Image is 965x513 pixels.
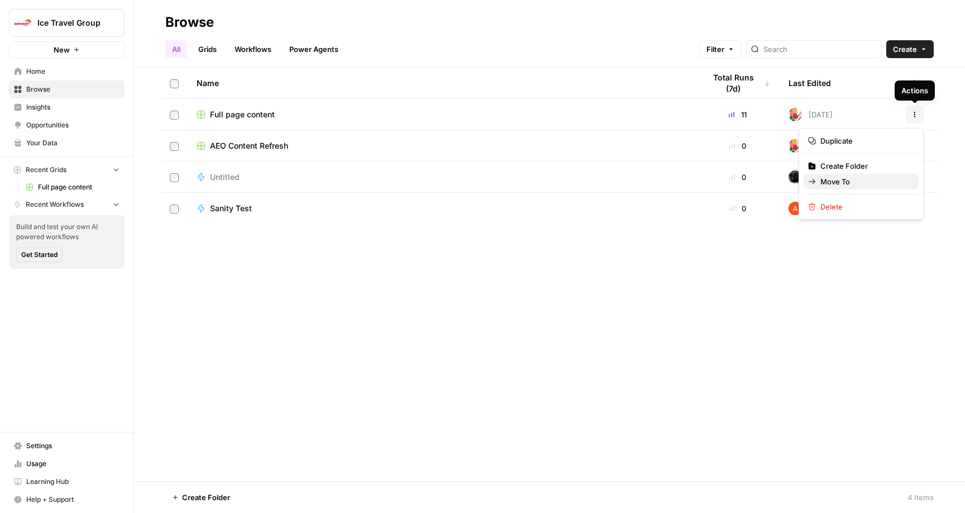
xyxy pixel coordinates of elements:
[165,488,237,506] button: Create Folder
[228,40,278,58] a: Workflows
[706,44,724,55] span: Filter
[283,40,345,58] a: Power Agents
[886,40,934,58] button: Create
[789,139,833,153] div: [DATE]
[789,139,802,153] img: bumscs0cojt2iwgacae5uv0980n9
[9,161,125,178] button: Recent Grids
[165,13,214,31] div: Browse
[705,68,771,98] div: Total Runs (7d)
[705,109,771,120] div: 11
[197,68,687,98] div: Name
[26,165,66,175] span: Recent Grids
[789,108,802,121] img: bumscs0cojt2iwgacae5uv0980n9
[705,172,771,183] div: 0
[820,176,910,187] span: Move To
[820,160,910,172] span: Create Folder
[210,203,252,214] span: Sanity Test
[26,66,120,77] span: Home
[26,84,120,94] span: Browse
[26,120,120,130] span: Opportunities
[9,134,125,152] a: Your Data
[789,108,833,121] div: [DATE]
[820,135,910,146] span: Duplicate
[165,40,187,58] a: All
[9,116,125,134] a: Opportunities
[9,41,125,58] button: New
[907,492,934,503] div: 4 Items
[197,172,687,183] a: Untitled
[26,459,120,469] span: Usage
[26,441,120,451] span: Settings
[197,203,687,214] a: Sanity Test
[900,68,930,98] div: Actions
[699,40,742,58] button: Filter
[789,202,833,215] div: [DATE]
[197,109,687,120] a: Full page content
[210,172,240,183] span: Untitled
[192,40,223,58] a: Grids
[21,178,125,196] a: Full page content
[38,182,120,192] span: Full page content
[901,85,928,96] div: Actions
[9,63,125,80] a: Home
[9,437,125,455] a: Settings
[9,80,125,98] a: Browse
[21,250,58,260] span: Get Started
[789,68,831,98] div: Last Edited
[182,492,230,503] span: Create Folder
[16,248,63,262] button: Get Started
[37,17,105,28] span: Ice Travel Group
[26,477,120,487] span: Learning Hub
[9,455,125,473] a: Usage
[26,199,84,210] span: Recent Workflows
[13,13,33,33] img: Ice Travel Group Logo
[54,44,70,55] span: New
[16,222,118,242] span: Build and test your own AI powered workflows
[789,202,802,215] img: cje7zb9ux0f2nqyv5qqgv3u0jxek
[197,140,687,151] a: AEO Content Refresh
[210,140,288,151] span: AEO Content Refresh
[705,203,771,214] div: 0
[789,170,833,184] div: [DATE]
[9,473,125,491] a: Learning Hub
[789,170,802,184] img: a7wp29i4q9fg250eipuu1edzbiqn
[210,109,275,120] span: Full page content
[705,140,771,151] div: 0
[26,138,120,148] span: Your Data
[26,495,120,505] span: Help + Support
[9,491,125,509] button: Help + Support
[9,196,125,213] button: Recent Workflows
[26,102,120,112] span: Insights
[9,98,125,116] a: Insights
[893,44,917,55] span: Create
[820,201,910,212] span: Delete
[9,9,125,37] button: Workspace: Ice Travel Group
[763,44,877,55] input: Search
